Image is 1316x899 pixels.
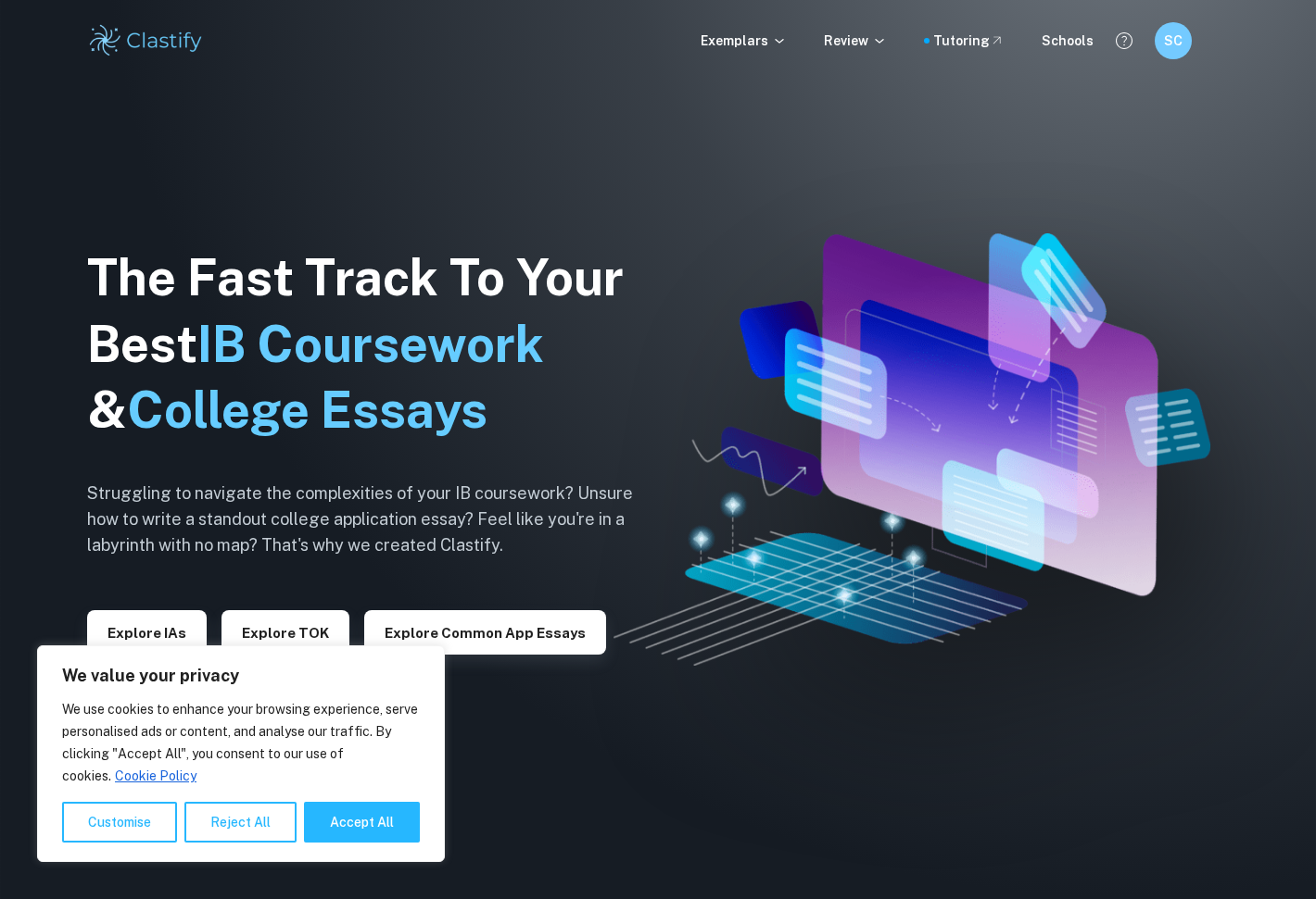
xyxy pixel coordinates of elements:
[37,645,445,862] div: We value your privacy
[221,623,349,641] a: Explore TOK
[364,610,606,655] button: Explore Common App essays
[1155,22,1192,59] button: SC
[62,698,420,787] p: We use cookies to enhance your browsing experience, serve personalised ads or content, and analys...
[364,623,606,641] a: Explore Common App essays
[87,244,662,444] h1: The Fast Track To Your Best &
[87,623,207,641] a: Explore IAs
[933,31,1005,51] a: Tutoring
[114,768,197,784] a: Cookie Policy
[197,315,544,373] span: IB Coursework
[87,22,205,59] img: Clastify logo
[87,481,662,558] h6: Struggling to navigate the complexities of your IB coursework? Unsure how to write a standout col...
[614,233,1211,665] img: Clastify hero
[62,665,420,687] p: We value your privacy
[1108,25,1140,56] button: Help and Feedback
[127,381,487,439] span: College Essays
[1163,31,1184,51] h6: SC
[824,31,887,51] p: Review
[221,610,349,655] button: Explore TOK
[184,802,297,843] button: Reject All
[62,802,177,843] button: Customise
[87,610,207,655] button: Explore IAs
[701,31,787,51] p: Exemplars
[304,802,420,843] button: Accept All
[1042,31,1094,51] a: Schools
